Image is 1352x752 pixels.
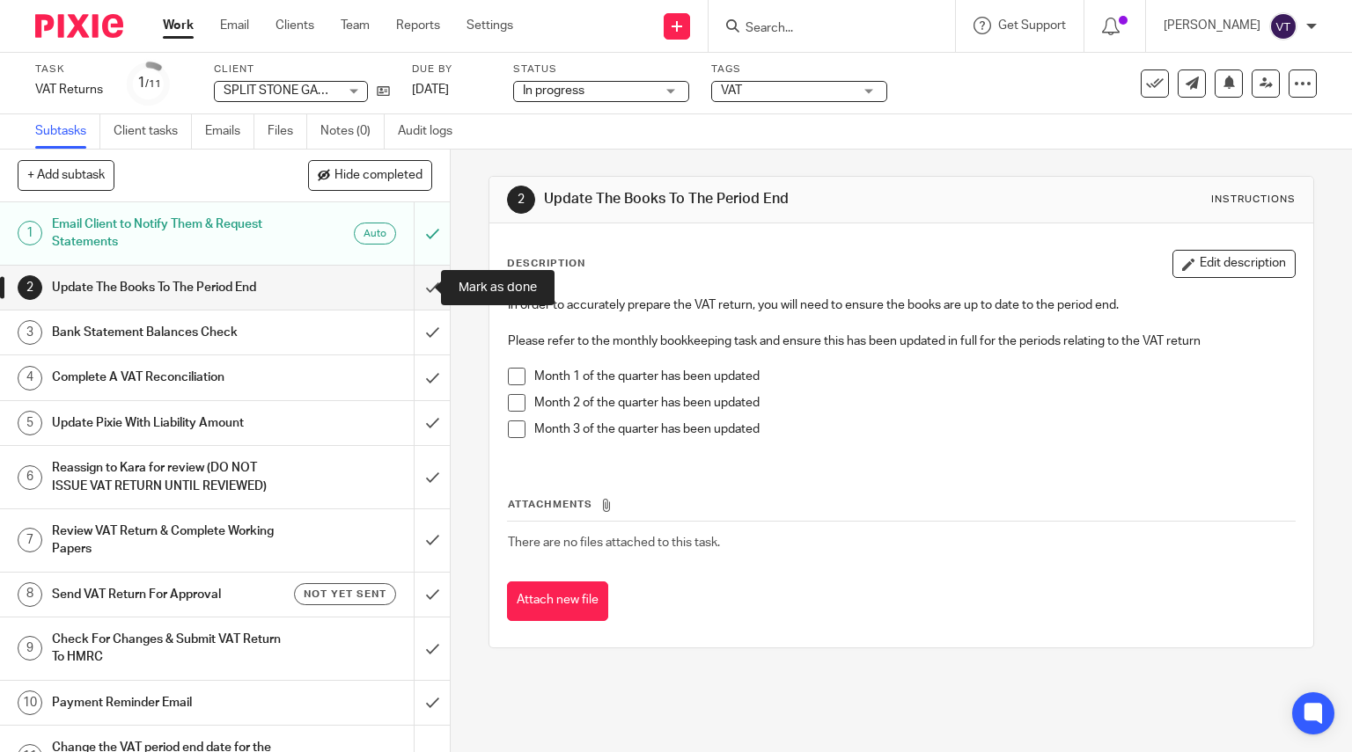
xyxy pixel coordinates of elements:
div: 5 [18,411,42,435]
h1: Update The Books To The Period End [544,190,938,208]
h1: Complete A VAT Reconciliation [52,364,282,391]
label: Task [35,62,106,77]
div: Auto [354,223,396,245]
small: /11 [145,79,161,89]
p: In order to accurately prepare the VAT return, you will need to ensure the books are up to date t... [508,296,1296,314]
div: Instructions [1211,193,1296,207]
p: Please refer to the monthly bookkeeping task and ensure this has been updated in full for the per... [508,332,1296,350]
div: 2 [507,186,535,214]
h1: Send VAT Return For Approval [52,581,282,608]
div: 7 [18,528,42,552]
a: Notes (0) [320,114,385,149]
a: Audit logs [398,114,466,149]
a: Settings [467,17,513,34]
div: 1 [137,73,161,93]
label: Status [513,62,689,77]
div: 8 [18,582,42,607]
button: Attach new file [507,581,608,621]
div: VAT Returns [35,81,106,99]
button: Edit description [1172,250,1296,278]
span: Not yet sent [304,587,386,602]
label: Client [214,62,390,77]
div: 10 [18,690,42,715]
div: 4 [18,366,42,391]
h1: Update Pixie With Liability Amount [52,410,282,436]
a: Emails [205,114,254,149]
p: Month 3 of the quarter has been updated [534,420,1296,438]
h1: Update The Books To The Period End [52,274,282,301]
h1: Bank Statement Balances Check [52,319,282,346]
button: + Add subtask [18,160,114,190]
h1: Email Client to Notify Them & Request Statements [52,211,282,256]
a: Work [163,17,194,34]
label: Due by [412,62,491,77]
div: 1 [18,221,42,245]
a: Subtasks [35,114,100,149]
a: Client tasks [114,114,192,149]
a: Team [341,17,370,34]
a: Email [220,17,249,34]
p: [PERSON_NAME] [1164,17,1260,34]
label: Tags [711,62,887,77]
span: SPLIT STONE GAMES LTD [224,84,368,97]
span: There are no files attached to this task. [508,537,720,549]
img: Pixie [35,14,123,38]
a: Reports [396,17,440,34]
span: Hide completed [334,169,422,183]
span: In progress [523,84,584,97]
h1: Check For Changes & Submit VAT Return To HMRC [52,626,282,671]
h1: Review VAT Return & Complete Working Papers [52,518,282,563]
span: Get Support [998,19,1066,32]
p: Month 1 of the quarter has been updated [534,368,1296,385]
img: svg%3E [1269,12,1297,40]
div: 9 [18,636,42,661]
h1: Payment Reminder Email [52,690,282,716]
span: Attachments [508,500,592,509]
button: Hide completed [308,160,432,190]
a: Clients [276,17,314,34]
p: Description [507,257,585,271]
p: Month 2 of the quarter has been updated [534,394,1296,412]
span: VAT [721,84,742,97]
div: 3 [18,320,42,345]
div: 2 [18,275,42,300]
h1: Reassign to Kara for review (DO NOT ISSUE VAT RETURN UNTIL REVIEWED) [52,455,282,500]
div: 6 [18,465,42,490]
input: Search [744,21,902,37]
a: Files [268,114,307,149]
span: [DATE] [412,84,449,96]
